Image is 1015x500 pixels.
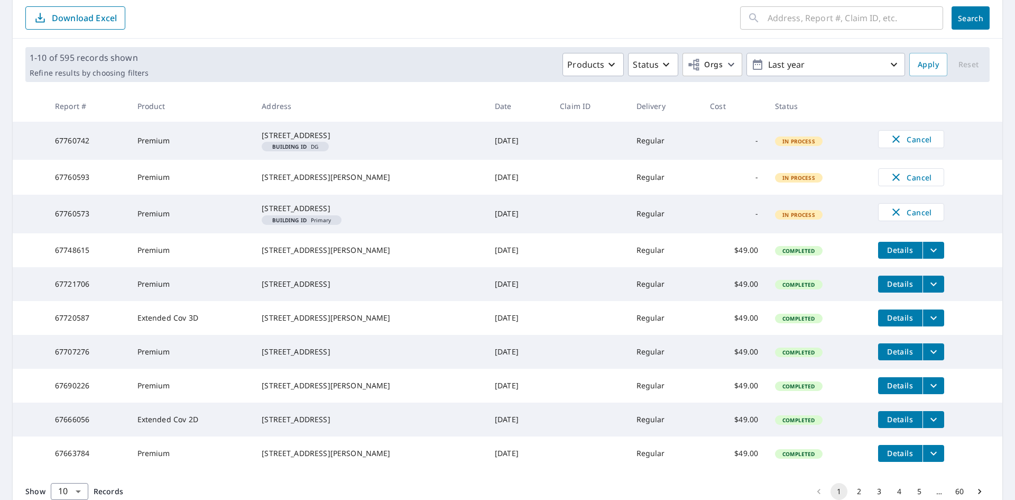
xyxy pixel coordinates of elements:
[633,58,659,71] p: Status
[129,267,254,301] td: Premium
[878,310,922,326] button: detailsBtn-67720587
[262,279,478,289] div: [STREET_ADDRESS]
[884,279,916,289] span: Details
[30,51,149,64] p: 1-10 of 595 records shown
[702,267,767,301] td: $49.00
[25,6,125,30] button: Download Excel
[129,160,254,195] td: Premium
[628,53,678,76] button: Status
[960,13,981,23] span: Search
[878,168,944,186] button: Cancel
[922,377,944,394] button: filesDropdownBtn-67690226
[628,195,702,233] td: Regular
[567,58,604,71] p: Products
[94,486,123,496] span: Records
[911,483,928,500] button: Go to page 5
[909,53,947,76] button: Apply
[129,301,254,335] td: Extended Cov 3D
[884,245,916,255] span: Details
[891,483,908,500] button: Go to page 4
[746,53,905,76] button: Last year
[878,377,922,394] button: detailsBtn-67690226
[702,403,767,437] td: $49.00
[266,217,337,223] span: Primary
[47,301,129,335] td: 67720587
[702,335,767,369] td: $49.00
[129,122,254,160] td: Premium
[889,133,933,146] span: Cancel
[628,160,702,195] td: Regular
[129,90,254,122] th: Product
[768,3,943,33] input: Address, Report #, Claim ID, etc.
[878,343,922,360] button: detailsBtn-67707276
[851,483,868,500] button: Go to page 2
[628,122,702,160] td: Regular
[702,233,767,267] td: $49.00
[47,369,129,403] td: 67690226
[47,233,129,267] td: 67748615
[687,58,723,71] span: Orgs
[628,301,702,335] td: Regular
[952,6,990,30] button: Search
[30,68,149,78] p: Refine results by choosing filters
[47,122,129,160] td: 67760742
[878,445,922,462] button: detailsBtn-67663784
[889,171,933,184] span: Cancel
[702,437,767,470] td: $49.00
[764,56,888,74] p: Last year
[628,369,702,403] td: Regular
[262,380,478,391] div: [STREET_ADDRESS][PERSON_NAME]
[922,276,944,293] button: filesDropdownBtn-67721706
[486,369,551,403] td: [DATE]
[47,437,129,470] td: 67663784
[129,233,254,267] td: Premium
[702,195,767,233] td: -
[922,242,944,259] button: filesDropdownBtn-67748615
[47,335,129,369] td: 67707276
[776,138,822,145] span: In Process
[551,90,628,122] th: Claim ID
[486,160,551,195] td: [DATE]
[272,144,307,149] em: Building ID
[51,483,88,500] div: Show 10 records
[878,130,944,148] button: Cancel
[129,437,254,470] td: Premium
[922,445,944,462] button: filesDropdownBtn-67663784
[776,174,822,181] span: In Process
[52,12,117,24] p: Download Excel
[262,130,478,141] div: [STREET_ADDRESS]
[486,335,551,369] td: [DATE]
[562,53,624,76] button: Products
[682,53,742,76] button: Orgs
[262,245,478,256] div: [STREET_ADDRESS][PERSON_NAME]
[878,242,922,259] button: detailsBtn-67748615
[884,414,916,424] span: Details
[47,267,129,301] td: 67721706
[129,369,254,403] td: Premium
[776,247,821,254] span: Completed
[262,203,478,214] div: [STREET_ADDRESS]
[129,195,254,233] td: Premium
[776,349,821,356] span: Completed
[628,233,702,267] td: Regular
[884,313,916,323] span: Details
[776,383,821,390] span: Completed
[809,483,990,500] nav: pagination navigation
[951,483,968,500] button: Go to page 60
[486,301,551,335] td: [DATE]
[878,411,922,428] button: detailsBtn-67666056
[486,122,551,160] td: [DATE]
[702,122,767,160] td: -
[918,58,939,71] span: Apply
[702,90,767,122] th: Cost
[628,267,702,301] td: Regular
[776,211,822,219] span: In Process
[776,450,821,458] span: Completed
[47,195,129,233] td: 67760573
[47,90,129,122] th: Report #
[878,276,922,293] button: detailsBtn-67721706
[486,233,551,267] td: [DATE]
[702,301,767,335] td: $49.00
[628,437,702,470] td: Regular
[129,403,254,437] td: Extended Cov 2D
